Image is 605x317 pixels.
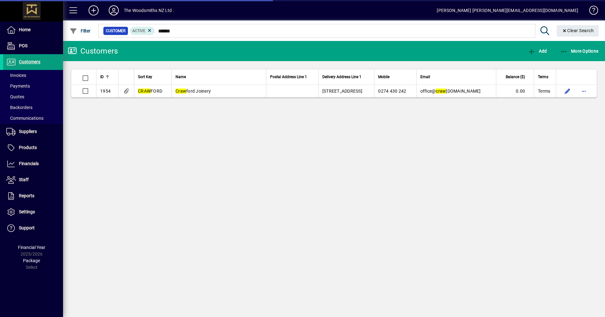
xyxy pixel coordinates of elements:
span: Reports [19,193,34,198]
span: Balance ($) [506,73,525,80]
a: Reports [3,188,63,204]
span: ID [100,73,104,80]
em: Craw [176,89,186,94]
div: ID [100,73,114,80]
div: Balance ($) [500,73,531,80]
a: Home [3,22,63,38]
span: Package [23,258,40,263]
span: 1954 [100,89,111,94]
span: Name [176,73,186,80]
span: Filter [70,28,91,33]
div: Mobile [378,73,412,80]
span: Financial Year [18,245,45,250]
span: Staff [19,177,29,182]
span: [STREET_ADDRESS] [322,89,362,94]
span: Sort Key [138,73,152,80]
span: Payments [6,84,30,89]
a: Financials [3,156,63,172]
button: Filter [68,25,92,37]
span: Home [19,27,31,32]
span: Customer [106,28,125,34]
span: Email [420,73,430,80]
div: The Woodsmiths NZ Ltd . [124,5,174,15]
a: Staff [3,172,63,188]
a: Invoices [3,70,63,81]
span: POS [19,43,27,48]
div: Name [176,73,262,80]
button: Add [84,5,104,16]
span: Products [19,145,37,150]
span: Delivery Address Line 1 [322,73,361,80]
button: Profile [104,5,124,16]
em: craw [436,89,446,94]
span: Terms [538,88,550,94]
button: Add [526,45,548,57]
span: Support [19,225,35,230]
button: Clear [557,25,599,37]
a: Communications [3,113,63,124]
button: More options [579,86,589,96]
div: Customers [68,46,118,56]
a: Quotes [3,91,63,102]
div: Email [420,73,492,80]
span: Settings [19,209,35,214]
span: Postal Address Line 1 [270,73,307,80]
span: FORD [138,89,162,94]
span: Terms [538,73,548,80]
span: Add [528,49,547,54]
button: Edit [562,86,573,96]
em: CRAW [138,89,151,94]
td: 0.00 [496,85,534,97]
span: Suppliers [19,129,37,134]
span: Mobile [378,73,389,80]
a: Settings [3,204,63,220]
div: [PERSON_NAME] [PERSON_NAME][EMAIL_ADDRESS][DOMAIN_NAME] [437,5,578,15]
a: Payments [3,81,63,91]
span: Invoices [6,73,26,78]
a: Products [3,140,63,156]
span: Clear Search [562,28,594,33]
a: Backorders [3,102,63,113]
span: office@ [DOMAIN_NAME] [420,89,481,94]
span: Active [132,29,145,33]
a: Suppliers [3,124,63,140]
span: More Options [560,49,599,54]
span: Financials [19,161,39,166]
span: Communications [6,116,43,121]
a: Support [3,220,63,236]
a: Knowledge Base [585,1,597,22]
button: More Options [559,45,600,57]
span: Backorders [6,105,32,110]
span: Customers [19,59,40,64]
mat-chip: Activation Status: Active [130,27,155,35]
span: 0274 430 242 [378,89,406,94]
a: POS [3,38,63,54]
span: ford Joinery [176,89,211,94]
span: Quotes [6,94,24,99]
